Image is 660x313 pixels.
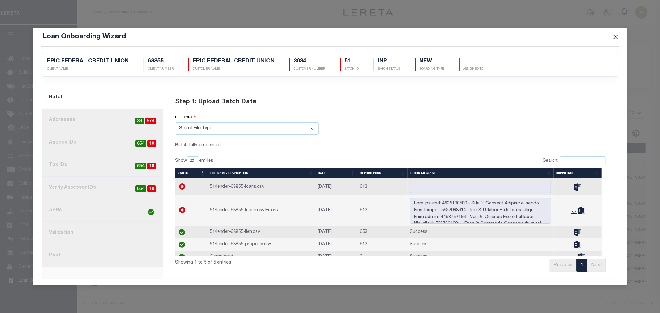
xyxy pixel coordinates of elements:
[175,256,350,266] div: Showing 1 to 5 of 5 entries
[315,251,357,263] td: [DATE]
[135,140,146,147] span: 654
[145,118,156,125] span: 574
[147,163,156,170] span: 10
[179,242,185,248] img: check-icon-green.svg
[357,226,408,238] td: 653
[207,195,316,226] td: 51/lender-68855-loans.csv Errors
[315,195,357,226] td: [DATE]
[464,67,484,71] p: Assigned To
[207,226,316,238] td: 51/lender-68855-lien.csv
[315,226,357,238] td: [DATE]
[42,86,163,109] a: Batch
[193,67,274,71] p: CUSTOMER NAME
[420,58,444,65] h5: NEW
[357,168,408,178] th: Record Count: activate to sort column ascending
[147,185,156,192] span: 10
[207,251,316,263] td: Completed
[42,222,163,244] a: Validation
[42,177,163,199] a: Verify Assessor IDs10654
[357,195,408,226] td: 613
[345,67,359,71] p: BATCH ID
[42,131,163,154] a: Agency IDs10654
[42,32,126,41] h5: Loan Onboarding Wizard
[47,58,129,65] h5: EPIC FEDERAL CREDIT UNION
[576,259,587,272] a: 1
[611,33,619,41] button: Close
[357,178,408,195] td: 613
[294,67,326,71] p: CUSTOMER NUMBER
[410,198,551,224] textarea: Lore ipsumd: 4825130580 - Sita 1: Consect Adipisc el seddo Eius tempor: 5922098914 - Inci 8: Utla...
[408,226,554,238] td: Success
[42,199,163,222] a: APNs
[357,251,408,263] td: 0
[175,114,196,120] label: file type
[179,229,185,235] img: check-icon-green.svg
[294,58,326,65] h5: 3034
[47,67,129,71] p: CLIENT NAME
[357,238,408,251] td: 613
[148,209,154,215] img: check-icon-green.svg
[408,168,554,178] th: Error Message: activate to sort column ascending
[207,168,316,178] th: File Name/ Description: activate to sort column ascending
[42,244,163,267] a: Post
[42,109,163,131] a: Addresses57439
[42,154,163,177] a: Tax IDs10654
[207,178,316,195] td: 51/lender-68855-loans.csv
[148,58,174,65] h5: 68855
[193,58,274,65] h5: EPIC FEDERAL CREDIT UNION
[315,168,357,178] th: Date: activate to sort column ascending
[187,156,199,165] select: Showentries
[554,168,602,178] th: Download: activate to sort column ascending
[345,58,359,65] h5: 51
[378,58,400,65] h5: INP
[179,254,185,260] img: check-icon-green.svg
[147,140,156,147] span: 10
[408,238,554,251] td: Success
[175,156,213,165] label: Show entries
[543,156,606,165] label: Search:
[408,251,554,263] td: Success
[207,238,316,251] td: 51/lender-68855-property.csv
[315,178,357,195] td: [DATE]
[175,142,319,149] div: Batch fully processed
[175,90,606,114] div: Step 1: Upload Batch Data
[315,238,357,251] td: [DATE]
[378,67,400,71] p: BATCH STATUS
[420,67,444,71] p: Boarding Type
[175,168,207,178] th: Status: activate to sort column descending
[135,185,146,192] span: 654
[148,67,174,71] p: CLIENT NUMBER
[560,156,606,165] input: Search:
[135,163,146,170] span: 654
[135,118,144,125] span: 39
[464,58,484,65] h5: -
